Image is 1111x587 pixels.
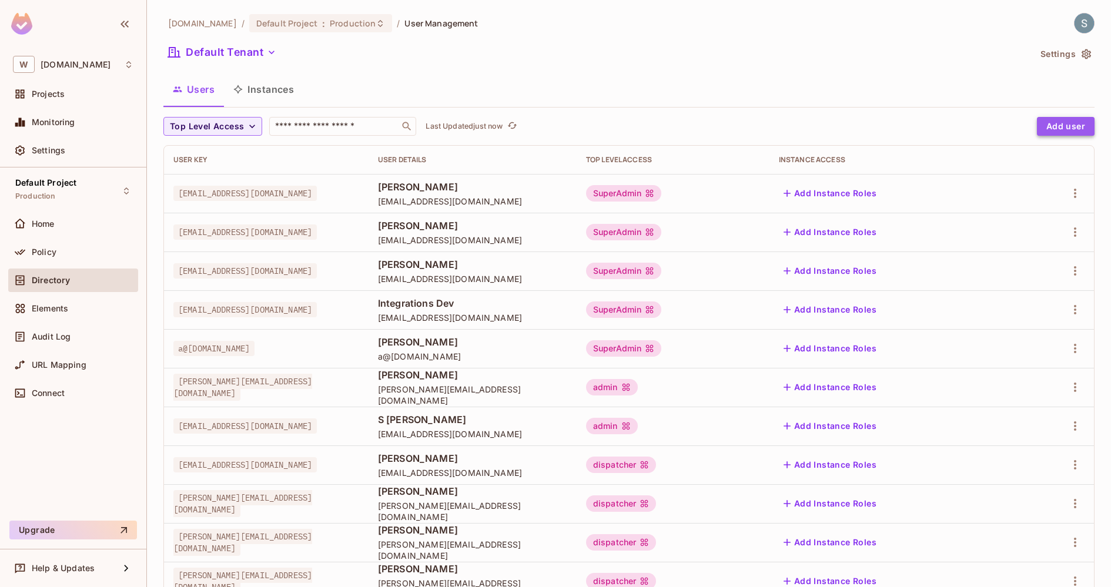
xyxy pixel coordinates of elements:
[378,297,567,310] span: Integrations Dev
[163,43,281,62] button: Default Tenant
[586,534,657,551] div: dispatcher
[242,18,245,29] li: /
[173,490,312,517] span: [PERSON_NAME][EMAIL_ADDRESS][DOMAIN_NAME]
[378,234,567,246] span: [EMAIL_ADDRESS][DOMAIN_NAME]
[378,155,567,165] div: User Details
[330,18,376,29] span: Production
[378,180,567,193] span: [PERSON_NAME]
[163,117,262,136] button: Top Level Access
[378,258,567,271] span: [PERSON_NAME]
[170,119,244,134] span: Top Level Access
[32,276,70,285] span: Directory
[32,89,65,99] span: Projects
[378,467,567,478] span: [EMAIL_ADDRESS][DOMAIN_NAME]
[32,247,56,257] span: Policy
[1075,14,1094,33] img: Shekhar Tyagi
[378,336,567,348] span: [PERSON_NAME]
[378,351,567,362] span: a@[DOMAIN_NAME]
[32,304,68,313] span: Elements
[378,196,567,207] span: [EMAIL_ADDRESS][DOMAIN_NAME]
[32,219,55,229] span: Home
[779,261,881,280] button: Add Instance Roles
[378,524,567,536] span: [PERSON_NAME]
[507,120,517,132] span: refresh
[779,533,881,552] button: Add Instance Roles
[378,312,567,323] span: [EMAIL_ADDRESS][DOMAIN_NAME]
[779,455,881,474] button: Add Instance Roles
[32,146,65,155] span: Settings
[586,418,638,434] div: admin
[173,529,312,556] span: [PERSON_NAME][EMAIL_ADDRESS][DOMAIN_NAME]
[426,122,503,131] p: Last Updated just now
[378,384,567,406] span: [PERSON_NAME][EMAIL_ADDRESS][DOMAIN_NAME]
[32,388,65,398] span: Connect
[378,452,567,465] span: [PERSON_NAME]
[779,223,881,241] button: Add Instance Roles
[15,192,56,201] span: Production
[173,155,359,165] div: User Key
[779,378,881,397] button: Add Instance Roles
[397,18,400,29] li: /
[173,186,317,201] span: [EMAIL_ADDRESS][DOMAIN_NAME]
[378,428,567,440] span: [EMAIL_ADDRESS][DOMAIN_NAME]
[173,224,317,240] span: [EMAIL_ADDRESS][DOMAIN_NAME]
[32,118,75,127] span: Monitoring
[586,224,662,240] div: SuperAdmin
[163,75,224,104] button: Users
[1037,117,1095,136] button: Add user
[1036,45,1095,63] button: Settings
[503,119,519,133] span: Click to refresh data
[378,500,567,522] span: [PERSON_NAME][EMAIL_ADDRESS][DOMAIN_NAME]
[586,495,657,512] div: dispatcher
[378,539,567,561] span: [PERSON_NAME][EMAIL_ADDRESS][DOMAIN_NAME]
[13,56,35,73] span: W
[404,18,478,29] span: User Management
[32,360,86,370] span: URL Mapping
[378,273,567,284] span: [EMAIL_ADDRESS][DOMAIN_NAME]
[378,485,567,498] span: [PERSON_NAME]
[11,13,32,35] img: SReyMgAAAABJRU5ErkJggg==
[41,60,111,69] span: Workspace: withpronto.com
[32,332,71,341] span: Audit Log
[586,185,662,202] div: SuperAdmin
[505,119,519,133] button: refresh
[586,301,662,318] div: SuperAdmin
[378,219,567,232] span: [PERSON_NAME]
[322,19,326,28] span: :
[168,18,237,29] span: the active workspace
[173,263,317,279] span: [EMAIL_ADDRESS][DOMAIN_NAME]
[586,155,760,165] div: Top Level Access
[378,368,567,381] span: [PERSON_NAME]
[173,457,317,472] span: [EMAIL_ADDRESS][DOMAIN_NAME]
[9,521,137,539] button: Upgrade
[173,374,312,401] span: [PERSON_NAME][EMAIL_ADDRESS][DOMAIN_NAME]
[173,418,317,434] span: [EMAIL_ADDRESS][DOMAIN_NAME]
[15,178,76,187] span: Default Project
[378,562,567,575] span: [PERSON_NAME]
[779,494,881,513] button: Add Instance Roles
[173,341,255,356] span: a@[DOMAIN_NAME]
[779,184,881,203] button: Add Instance Roles
[224,75,303,104] button: Instances
[779,300,881,319] button: Add Instance Roles
[779,339,881,358] button: Add Instance Roles
[378,413,567,426] span: S [PERSON_NAME]
[32,563,95,573] span: Help & Updates
[586,340,662,357] div: SuperAdmin
[779,155,1008,165] div: Instance Access
[256,18,317,29] span: Default Project
[173,302,317,317] span: [EMAIL_ADDRESS][DOMAIN_NAME]
[586,263,662,279] div: SuperAdmin
[586,379,638,395] div: admin
[586,457,657,473] div: dispatcher
[779,417,881,435] button: Add Instance Roles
